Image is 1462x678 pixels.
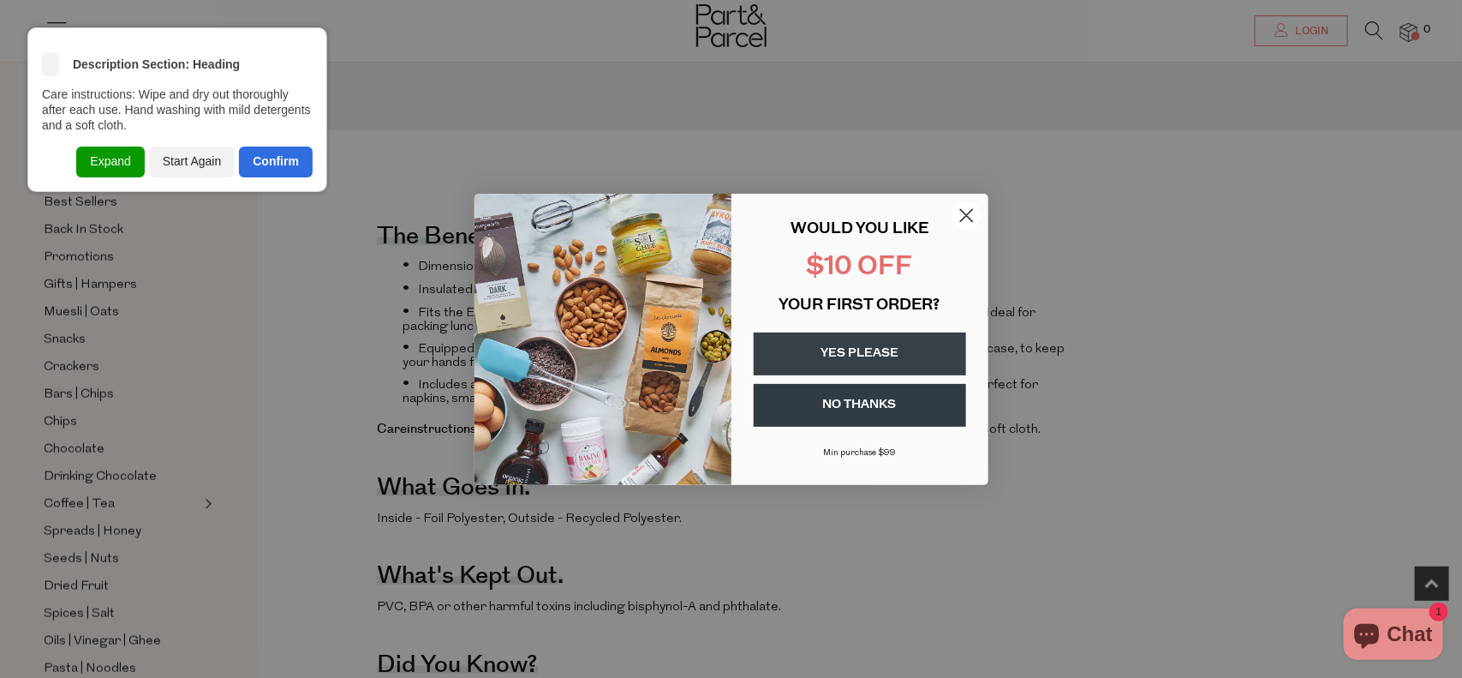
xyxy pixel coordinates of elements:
[76,147,144,177] div: Expand
[754,333,966,375] button: YES PLEASE
[42,87,313,133] div: Care instructions: Wipe and dry out thoroughly after each use. Hand washing with mild detergents ...
[791,222,928,237] span: WOULD YOU LIKE
[474,194,731,485] img: 43fba0fb-7538-40bc-babb-ffb1a4d097bc.jpeg
[779,298,940,314] span: YOUR FIRST ORDER?
[149,147,236,177] div: Start Again
[754,384,966,427] button: NO THANKS
[952,201,982,231] button: Close dialog
[1339,609,1448,664] inbox-online-store-chat: Shopify online store chat
[239,147,313,177] div: Confirm
[42,52,59,76] div: <
[807,255,913,281] span: $10 OFF
[823,448,896,458] span: Min purchase $99
[73,57,240,72] div: Description Section: Heading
